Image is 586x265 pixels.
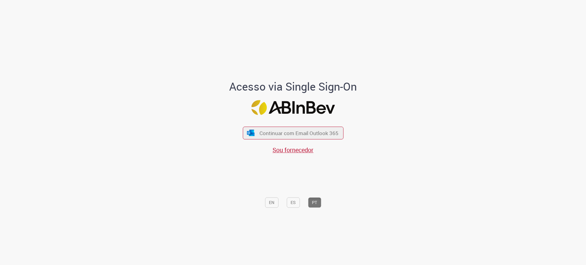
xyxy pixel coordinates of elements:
h1: Acesso via Single Sign-On [208,81,378,93]
button: ícone Azure/Microsoft 360 Continuar com Email Outlook 365 [243,127,343,139]
button: PT [308,197,321,208]
img: Logo ABInBev [251,100,335,115]
a: Sou fornecedor [273,146,313,154]
span: Continuar com Email Outlook 365 [259,130,338,137]
button: ES [287,197,300,208]
button: EN [265,197,278,208]
img: ícone Azure/Microsoft 360 [247,130,255,136]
